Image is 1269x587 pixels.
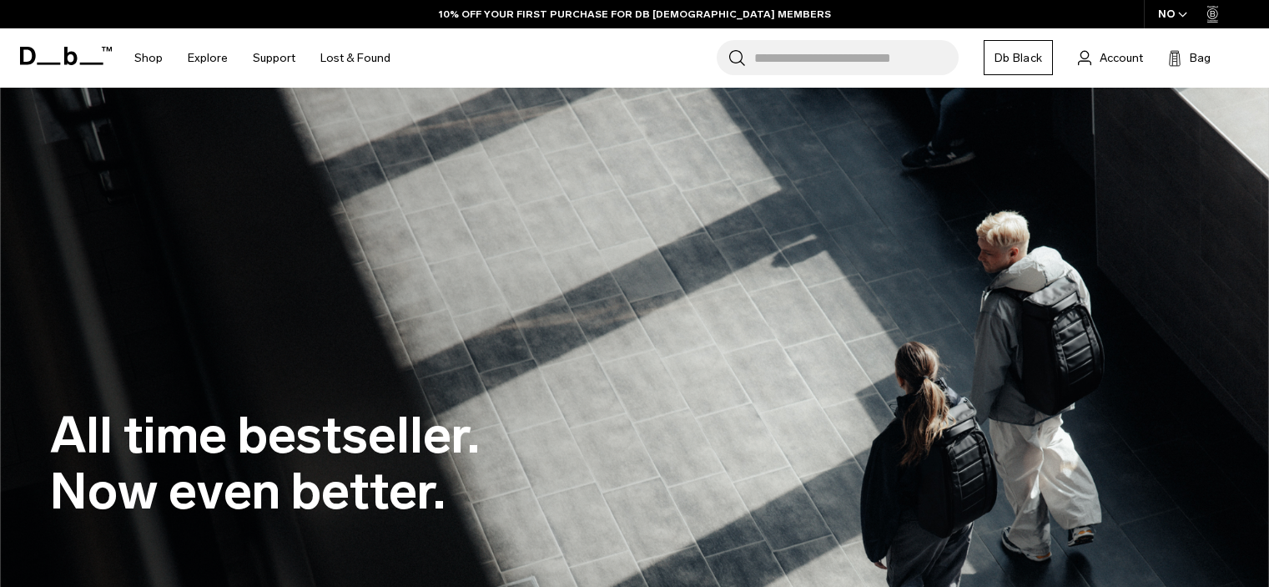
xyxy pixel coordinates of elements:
a: Shop [134,28,163,88]
a: 10% OFF YOUR FIRST PURCHASE FOR DB [DEMOGRAPHIC_DATA] MEMBERS [439,7,831,22]
a: Account [1078,48,1143,68]
nav: Main Navigation [122,28,403,88]
button: Bag [1168,48,1211,68]
a: Db Black [984,40,1053,75]
a: Lost & Found [320,28,390,88]
a: Support [253,28,295,88]
h1: All time bestseller. Now even better. [50,407,480,519]
span: Account [1100,49,1143,67]
span: Bag [1190,49,1211,67]
a: Explore [188,28,228,88]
